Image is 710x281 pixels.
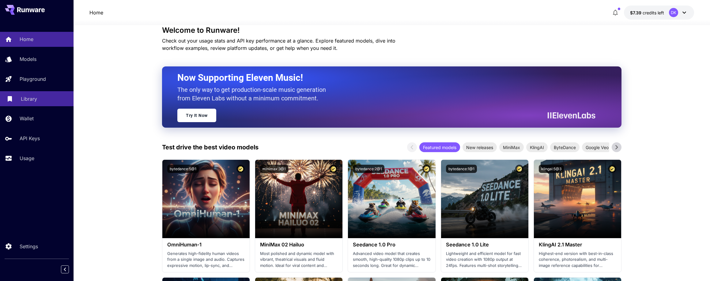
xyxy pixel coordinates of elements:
[329,165,338,173] button: Certified Model – Vetted for best performance and includes a commercial license.
[353,251,430,269] p: Advanced video model that creates smooth, high-quality 1080p clips up to 10 seconds long. Great f...
[539,165,564,173] button: klingai:5@3
[446,242,523,248] h3: Seedance 1.0 Lite
[177,85,330,103] p: The only way to get production-scale music generation from Eleven Labs without a minimum commitment.
[20,75,46,83] p: Playground
[550,144,580,151] span: ByteDance
[526,144,548,151] span: KlingAI
[419,142,460,152] div: Featured models
[463,144,497,151] span: New releases
[167,242,245,248] h3: OmniHuman‑1
[20,55,36,63] p: Models
[177,72,591,84] h2: Now Supporting Eleven Music!
[162,38,395,51] span: Check out your usage stats and API key performance at a glance. Explore featured models, dive int...
[539,242,616,248] h3: KlingAI 2.1 Master
[162,26,621,35] h3: Welcome to Runware!
[422,165,431,173] button: Certified Model – Vetted for best performance and includes a commercial license.
[89,9,103,16] a: Home
[582,142,612,152] div: Google Veo
[236,165,245,173] button: Certified Model – Vetted for best performance and includes a commercial license.
[624,6,694,20] button: $7.39398DK
[20,155,34,162] p: Usage
[177,109,216,122] a: Try It Now
[353,165,384,173] button: bytedance:2@1
[348,160,435,238] img: alt
[66,264,74,275] div: Collapse sidebar
[630,9,664,16] div: $7.39398
[526,142,548,152] div: KlingAI
[669,8,678,17] div: DK
[20,115,34,122] p: Wallet
[515,165,523,173] button: Certified Model – Vetted for best performance and includes a commercial license.
[21,95,37,103] p: Library
[260,251,338,269] p: Most polished and dynamic model with vibrant, theatrical visuals and fluid motion. Ideal for vira...
[61,265,69,273] button: Collapse sidebar
[539,251,616,269] p: Highest-end version with best-in-class coherence, photorealism, and multi-image reference capabil...
[353,242,430,248] h3: Seedance 1.0 Pro
[446,251,523,269] p: Lightweight and efficient model for fast video creation with 1080p output at 24fps. Features mult...
[582,144,612,151] span: Google Veo
[260,165,288,173] button: minimax:3@1
[441,160,528,238] img: alt
[463,142,497,152] div: New releases
[446,165,477,173] button: bytedance:1@1
[260,242,338,248] h3: MiniMax 02 Hailuo
[162,160,250,238] img: alt
[255,160,342,238] img: alt
[20,135,40,142] p: API Keys
[643,10,664,15] span: credits left
[20,36,33,43] p: Home
[499,144,524,151] span: MiniMax
[419,144,460,151] span: Featured models
[630,10,643,15] span: $7.39
[167,165,199,173] button: bytedance:5@1
[534,160,621,238] img: alt
[550,142,580,152] div: ByteDance
[167,251,245,269] p: Generates high-fidelity human videos from a single image and audio. Captures expressive motion, l...
[89,9,103,16] nav: breadcrumb
[20,243,38,250] p: Settings
[499,142,524,152] div: MiniMax
[608,165,616,173] button: Certified Model – Vetted for best performance and includes a commercial license.
[162,143,259,152] p: Test drive the best video models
